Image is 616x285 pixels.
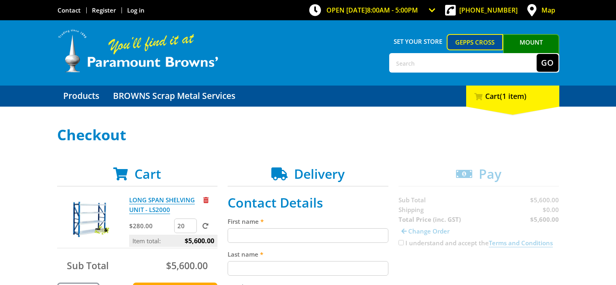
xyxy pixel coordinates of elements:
a: Go to the Contact page [58,6,81,14]
span: (1 item) [500,91,526,101]
span: Set your store [389,34,447,49]
span: $5,600.00 [185,235,214,247]
label: Last name [228,249,388,259]
h2: Contact Details [228,195,388,210]
input: Please enter your first name. [228,228,388,243]
h1: Checkout [57,127,559,143]
span: $5,600.00 [166,259,208,272]
input: Search [390,54,537,72]
div: Cart [466,86,559,107]
button: Go [537,54,558,72]
span: Sub Total [67,259,109,272]
a: Go to the registration page [92,6,116,14]
a: Mount [PERSON_NAME] [503,34,559,65]
p: $280.00 [129,221,173,231]
img: Paramount Browns' [57,28,219,73]
span: OPEN [DATE] [326,6,418,15]
a: Remove from cart [203,196,209,204]
img: LONG SPAN SHELVING UNIT - LS2000 [65,195,113,244]
span: 8:00am - 5:00pm [367,6,418,15]
a: Go to the Products page [57,86,105,107]
a: Gepps Cross [447,34,503,50]
a: Log in [127,6,145,14]
input: Please enter your last name. [228,261,388,276]
a: LONG SPAN SHELVING UNIT - LS2000 [129,196,195,214]
label: First name [228,216,388,226]
a: Go to the BROWNS Scrap Metal Services page [107,86,241,107]
p: Item total: [129,235,217,247]
span: Delivery [294,165,345,182]
span: Cart [134,165,161,182]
